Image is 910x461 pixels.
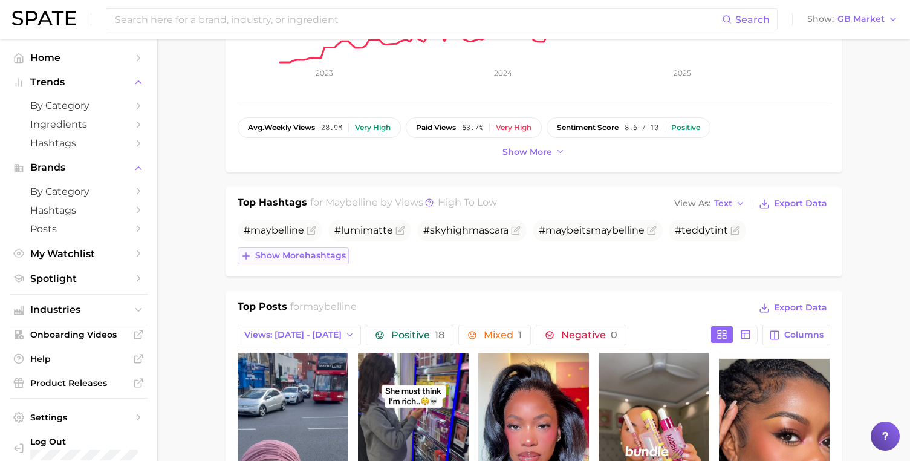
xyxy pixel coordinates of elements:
span: Hashtags [30,204,127,216]
span: GB Market [837,16,885,22]
a: Product Releases [10,374,148,392]
a: by Category [10,182,148,201]
button: Show more [499,144,568,160]
button: Export Data [756,195,830,212]
span: Trends [30,77,127,88]
div: Very high [355,123,391,132]
a: by Category [10,96,148,115]
span: Views: [DATE] - [DATE] [244,330,342,340]
span: Onboarding Videos [30,329,127,340]
button: Show morehashtags [238,247,349,264]
span: View As [674,200,710,207]
span: Show [807,16,834,22]
h2: for by Views [310,195,497,212]
abbr: average [248,123,264,132]
button: Columns [762,325,830,345]
img: SPATE [12,11,76,25]
span: maybelline [303,301,357,312]
button: ShowGB Market [804,11,901,27]
a: Home [10,48,148,67]
tspan: 2025 [674,68,691,77]
span: maybelline [250,224,304,236]
a: Help [10,350,148,368]
span: Brands [30,162,127,173]
span: #skyhighmascara [423,224,509,236]
a: Hashtags [10,134,148,152]
span: Spotlight [30,273,127,284]
button: View AsText [671,196,749,212]
span: # [244,224,304,236]
span: Positive [391,330,444,340]
button: Brands [10,159,148,177]
span: My Watchlist [30,248,127,260]
button: Flag as miscategorized or irrelevant [307,226,316,235]
span: Export Data [774,198,827,209]
a: Spotlight [10,269,148,288]
span: Industries [30,304,127,315]
span: Show more [502,147,552,157]
button: Export Data [756,299,830,316]
span: Settings [30,412,127,423]
span: #lumimatte [334,224,393,236]
button: Industries [10,301,148,319]
span: Product Releases [30,378,127,388]
span: 0 [611,329,617,341]
span: sentiment score [557,123,619,132]
span: by Category [30,186,127,197]
span: 53.7% [462,123,483,132]
h2: for [290,299,357,318]
a: My Watchlist [10,244,148,263]
a: Settings [10,408,148,427]
button: avg.weekly views28.9mVery high [238,117,401,138]
span: #teddytint [675,224,728,236]
h1: Top Hashtags [238,195,307,212]
span: Text [714,200,732,207]
tspan: 20.0m [253,31,275,41]
span: Negative [561,330,617,340]
button: Views: [DATE] - [DATE] [238,325,362,345]
button: sentiment score8.6 / 10Positive [547,117,710,138]
span: #maybeits [539,224,645,236]
tspan: 2023 [316,68,333,77]
a: Hashtags [10,201,148,220]
span: high to low [438,197,497,208]
span: 8.6 / 10 [625,123,658,132]
div: Very high [496,123,531,132]
button: Flag as miscategorized or irrelevant [730,226,740,235]
a: Posts [10,220,148,238]
span: maybelline [591,224,645,236]
div: Positive [671,123,700,132]
button: paid views53.7%Very high [406,117,542,138]
span: 28.9m [321,123,342,132]
span: Columns [784,330,824,340]
input: Search here for a brand, industry, or ingredient [114,9,722,30]
span: Posts [30,223,127,235]
span: Log Out [30,436,138,447]
span: Help [30,353,127,364]
span: Show more hashtags [255,250,346,261]
span: maybelline [325,197,378,208]
span: by Category [30,100,127,111]
span: Search [735,14,770,25]
button: Flag as miscategorized or irrelevant [395,226,405,235]
span: 1 [518,329,522,341]
a: Onboarding Videos [10,325,148,344]
tspan: 2024 [494,68,512,77]
span: 18 [435,329,444,341]
h1: Top Posts [238,299,287,318]
span: Mixed [484,330,522,340]
a: Ingredients [10,115,148,134]
span: Ingredients [30,119,127,130]
button: Flag as miscategorized or irrelevant [511,226,521,235]
button: Trends [10,73,148,91]
span: Export Data [774,302,827,313]
span: paid views [416,123,456,132]
span: weekly views [248,123,315,132]
span: Hashtags [30,137,127,149]
button: Flag as miscategorized or irrelevant [647,226,657,235]
span: Home [30,52,127,64]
